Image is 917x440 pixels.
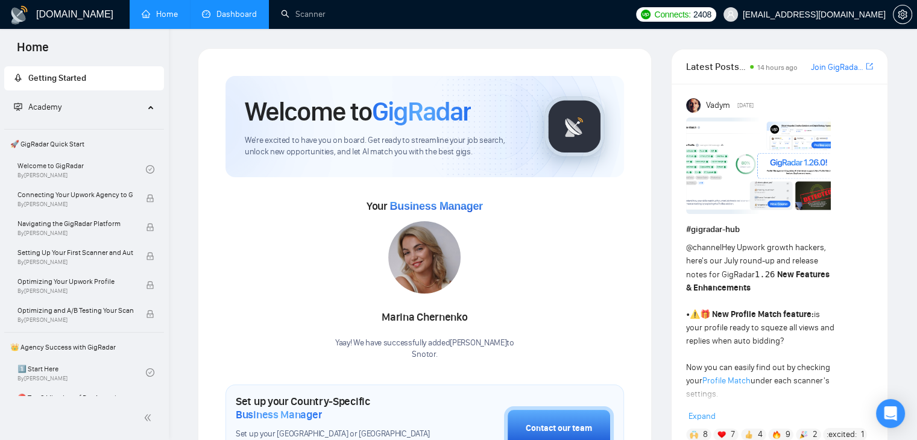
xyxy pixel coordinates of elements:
[14,102,61,112] span: Academy
[367,200,483,213] span: Your
[893,10,912,19] a: setting
[893,5,912,24] button: setting
[28,102,61,112] span: Academy
[726,10,735,19] span: user
[17,359,146,386] a: 1️⃣ Start HereBy[PERSON_NAME]
[705,99,730,112] span: Vadym
[717,430,726,439] img: ❤️
[700,309,710,319] span: 🎁
[143,412,156,424] span: double-left
[4,66,164,90] li: Getting Started
[686,98,701,113] img: Vadym
[745,430,753,439] img: 👍
[17,288,133,295] span: By [PERSON_NAME]
[799,430,808,439] img: 🎉
[146,368,154,377] span: check-circle
[146,310,154,318] span: lock
[811,61,863,74] a: Join GigRadar Slack Community
[690,430,698,439] img: 🙌
[654,8,690,21] span: Connects:
[689,411,716,421] span: Expand
[14,102,22,111] span: fund-projection-screen
[335,307,514,328] div: Marina Chernenko
[876,399,905,428] div: Open Intercom Messenger
[641,10,651,19] img: upwork-logo.png
[146,281,154,289] span: lock
[236,408,322,421] span: Business Manager
[389,200,482,212] span: Business Manager
[388,221,461,294] img: 1686180516333-102.jpg
[146,165,154,174] span: check-circle
[686,242,722,253] span: @channel
[202,9,257,19] a: dashboardDashboard
[372,95,471,128] span: GigRadar
[245,135,525,158] span: We're excited to have you on board. Get ready to streamline your job search, unlock new opportuni...
[17,230,133,237] span: By [PERSON_NAME]
[142,9,178,19] a: homeHome
[17,218,133,230] span: Navigating the GigRadar Platform
[526,422,592,435] div: Contact our team
[5,132,163,156] span: 🚀 GigRadar Quick Start
[335,338,514,360] div: Yaay! We have successfully added [PERSON_NAME] to
[17,201,133,208] span: By [PERSON_NAME]
[17,247,133,259] span: Setting Up Your First Scanner and Auto-Bidder
[686,59,746,74] span: Latest Posts from the GigRadar Community
[702,376,751,386] a: Profile Match
[146,223,154,231] span: lock
[772,430,781,439] img: 🔥
[17,392,133,404] span: ⛔ Top 3 Mistakes of Pro Agencies
[866,61,873,71] span: export
[866,61,873,72] a: export
[17,259,133,266] span: By [PERSON_NAME]
[146,252,154,260] span: lock
[686,223,873,236] h1: # gigradar-hub
[236,395,444,421] h1: Set up your Country-Specific
[17,156,146,183] a: Welcome to GigRadarBy[PERSON_NAME]
[17,189,133,201] span: Connecting Your Upwork Agency to GigRadar
[281,9,326,19] a: searchScanner
[335,349,514,360] p: Snotor .
[17,275,133,288] span: Optimizing Your Upwork Profile
[686,118,831,214] img: F09AC4U7ATU-image.png
[7,39,58,64] span: Home
[757,63,798,72] span: 14 hours ago
[690,309,700,319] span: ⚠️
[712,309,814,319] strong: New Profile Match feature:
[544,96,605,157] img: gigradar-logo.png
[755,269,775,279] code: 1.26
[5,335,163,359] span: 👑 Agency Success with GigRadar
[146,194,154,203] span: lock
[14,74,22,82] span: rocket
[693,8,711,21] span: 2408
[10,5,29,25] img: logo
[737,100,754,111] span: [DATE]
[17,304,133,316] span: Optimizing and A/B Testing Your Scanner for Better Results
[245,95,471,128] h1: Welcome to
[17,316,133,324] span: By [PERSON_NAME]
[28,73,86,83] span: Getting Started
[893,10,912,19] span: setting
